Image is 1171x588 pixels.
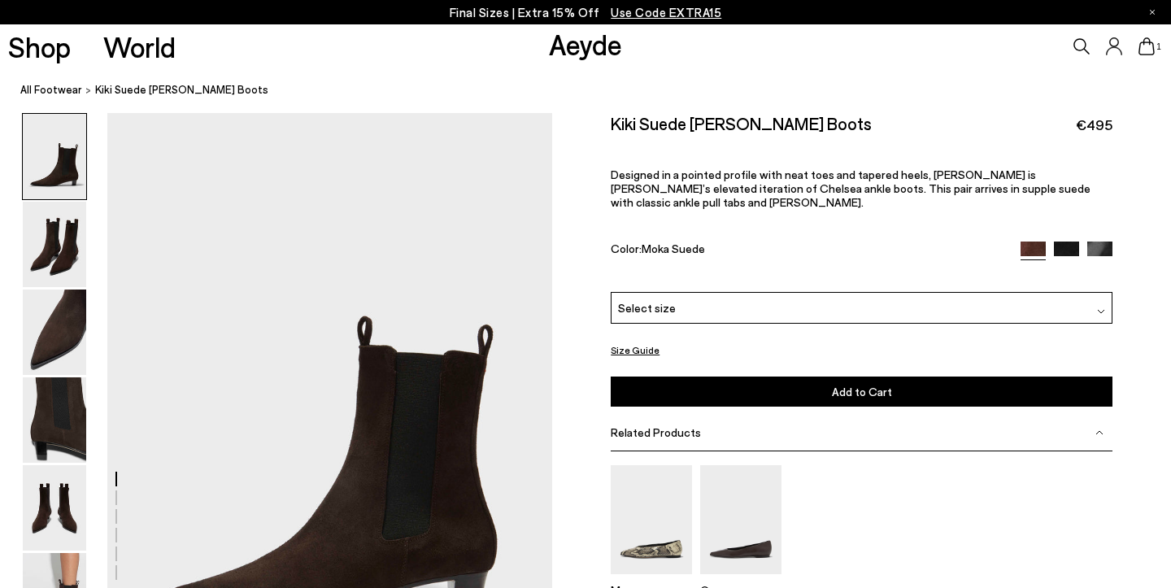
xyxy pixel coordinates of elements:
[611,425,701,439] span: Related Products
[549,27,622,61] a: Aeyde
[103,33,176,61] a: World
[700,465,781,573] img: Cassy Pointed-Toe Flats
[832,385,892,399] span: Add to Cart
[1097,307,1105,316] img: svg%3E
[23,377,86,463] img: Kiki Suede Chelsea Boots - Image 4
[20,68,1171,113] nav: breadcrumb
[642,242,705,255] span: Moka Suede
[611,242,1004,260] div: Color:
[611,5,721,20] span: Navigate to /collections/ss25-final-sizes
[23,465,86,551] img: Kiki Suede Chelsea Boots - Image 5
[1155,42,1163,51] span: 1
[611,168,1112,209] p: Designed in a pointed profile with neat toes and tapered heels, [PERSON_NAME] is [PERSON_NAME]’s ...
[20,81,82,98] a: All Footwear
[1076,115,1112,135] span: €495
[23,202,86,287] img: Kiki Suede Chelsea Boots - Image 2
[450,2,722,23] p: Final Sizes | Extra 15% Off
[23,290,86,375] img: Kiki Suede Chelsea Boots - Image 3
[611,340,660,360] button: Size Guide
[611,113,872,133] h2: Kiki Suede [PERSON_NAME] Boots
[1138,37,1155,55] a: 1
[95,81,268,98] span: Kiki Suede [PERSON_NAME] Boots
[1095,429,1104,437] img: svg%3E
[23,114,86,199] img: Kiki Suede Chelsea Boots - Image 1
[611,465,692,573] img: Moa Pointed-Toe Flats
[8,33,71,61] a: Shop
[618,299,676,316] span: Select size
[611,377,1112,407] button: Add to Cart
